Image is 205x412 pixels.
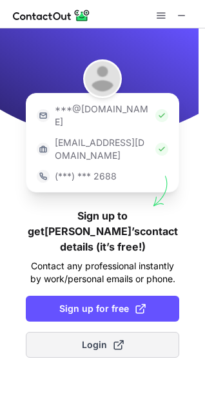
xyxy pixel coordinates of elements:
[26,296,179,322] button: Sign up for free
[26,332,179,358] button: Login
[83,59,122,98] img: Sonja Merz
[37,170,50,183] img: https://contactout.com/extension/app/static/media/login-phone-icon.bacfcb865e29de816d437549d7f4cb...
[13,8,90,23] img: ContactOut v5.3.10
[59,302,146,315] span: Sign up for free
[82,338,124,351] span: Login
[155,143,168,156] img: Check Icon
[37,143,50,156] img: https://contactout.com/extension/app/static/media/login-work-icon.638a5007170bc45168077fde17b29a1...
[26,208,179,254] h1: Sign up to get [PERSON_NAME]’s contact details (it’s free!)
[37,109,50,122] img: https://contactout.com/extension/app/static/media/login-email-icon.f64bce713bb5cd1896fef81aa7b14a...
[26,260,179,285] p: Contact any professional instantly by work/personal emails or phone.
[155,109,168,122] img: Check Icon
[55,103,150,129] p: ***@[DOMAIN_NAME]
[55,136,150,162] p: [EMAIL_ADDRESS][DOMAIN_NAME]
